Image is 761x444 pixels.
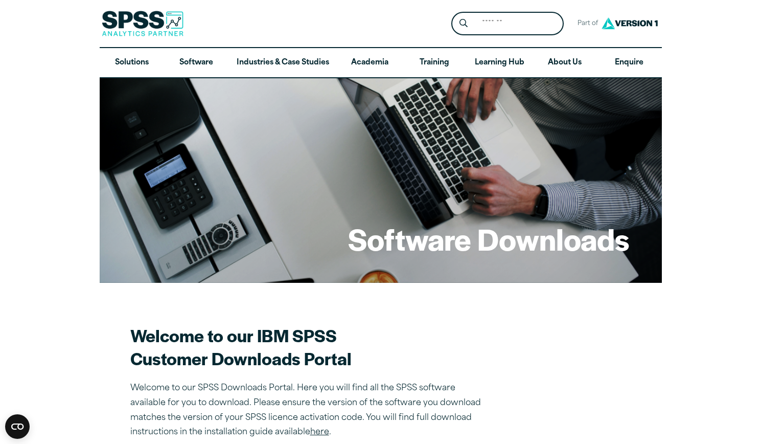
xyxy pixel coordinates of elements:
nav: Desktop version of site main menu [100,48,662,78]
a: Learning Hub [467,48,533,78]
a: Solutions [100,48,164,78]
h1: Software Downloads [348,219,629,259]
button: Open CMP widget [5,414,30,439]
a: Software [164,48,228,78]
p: Welcome to our SPSS Downloads Portal. Here you will find all the SPSS software available for you ... [130,381,488,440]
a: Academia [337,48,402,78]
a: Enquire [597,48,661,78]
svg: Search magnifying glass icon [459,19,468,28]
span: Part of [572,16,599,31]
a: Training [402,48,466,78]
a: Industries & Case Studies [228,48,337,78]
a: About Us [533,48,597,78]
form: Site Header Search Form [451,12,564,36]
h2: Welcome to our IBM SPSS Customer Downloads Portal [130,324,488,370]
img: Version1 Logo [599,14,660,33]
button: Search magnifying glass icon [454,14,473,33]
img: SPSS Analytics Partner [102,11,183,36]
a: here [310,428,329,436]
